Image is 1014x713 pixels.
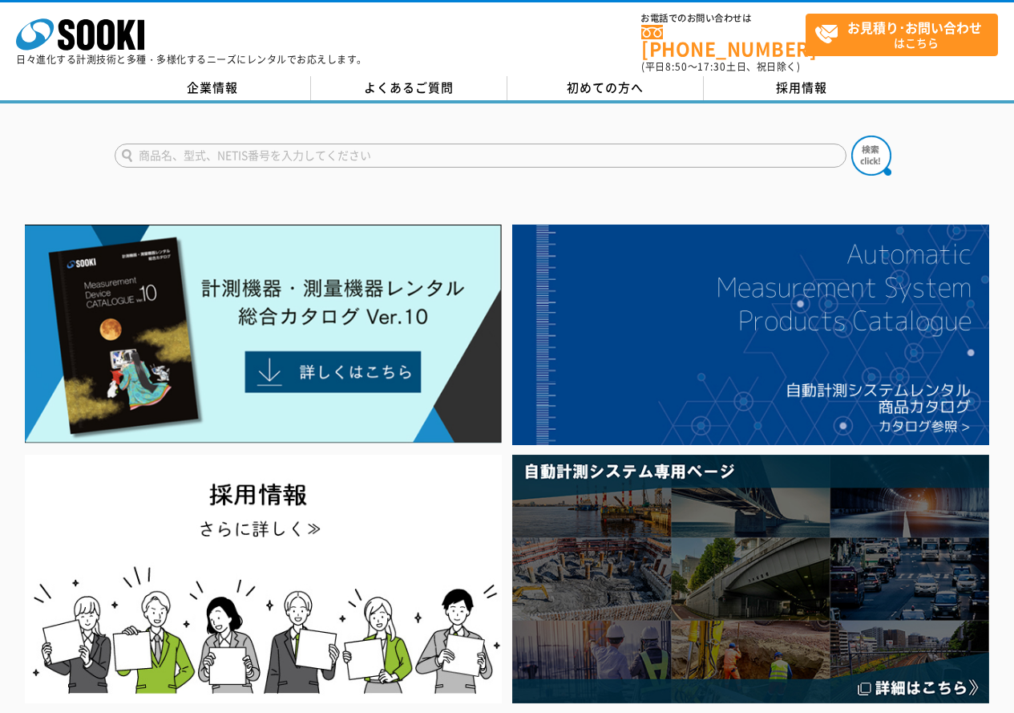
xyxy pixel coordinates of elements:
span: お電話でのお問い合わせは [641,14,806,23]
span: 初めての方へ [567,79,644,96]
img: SOOKI recruit [25,455,502,703]
a: 初めての方へ [507,76,704,100]
a: お見積り･お問い合わせはこちら [806,14,998,56]
a: 採用情報 [704,76,900,100]
span: 8:50 [665,59,688,74]
img: Catalog Ver10 [25,225,502,444]
p: 日々進化する計測技術と多種・多様化するニーズにレンタルでお応えします。 [16,55,367,64]
a: よくあるご質問 [311,76,507,100]
span: 17:30 [697,59,726,74]
a: [PHONE_NUMBER] [641,25,806,58]
span: はこちら [814,14,997,55]
img: 自動計測システム専用ページ [512,455,989,703]
img: 自動計測システムカタログ [512,225,989,445]
img: btn_search.png [851,136,891,176]
a: 企業情報 [115,76,311,100]
input: 商品名、型式、NETIS番号を入力してください [115,144,846,168]
span: (平日 ～ 土日、祝日除く) [641,59,800,74]
strong: お見積り･お問い合わせ [847,18,982,37]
